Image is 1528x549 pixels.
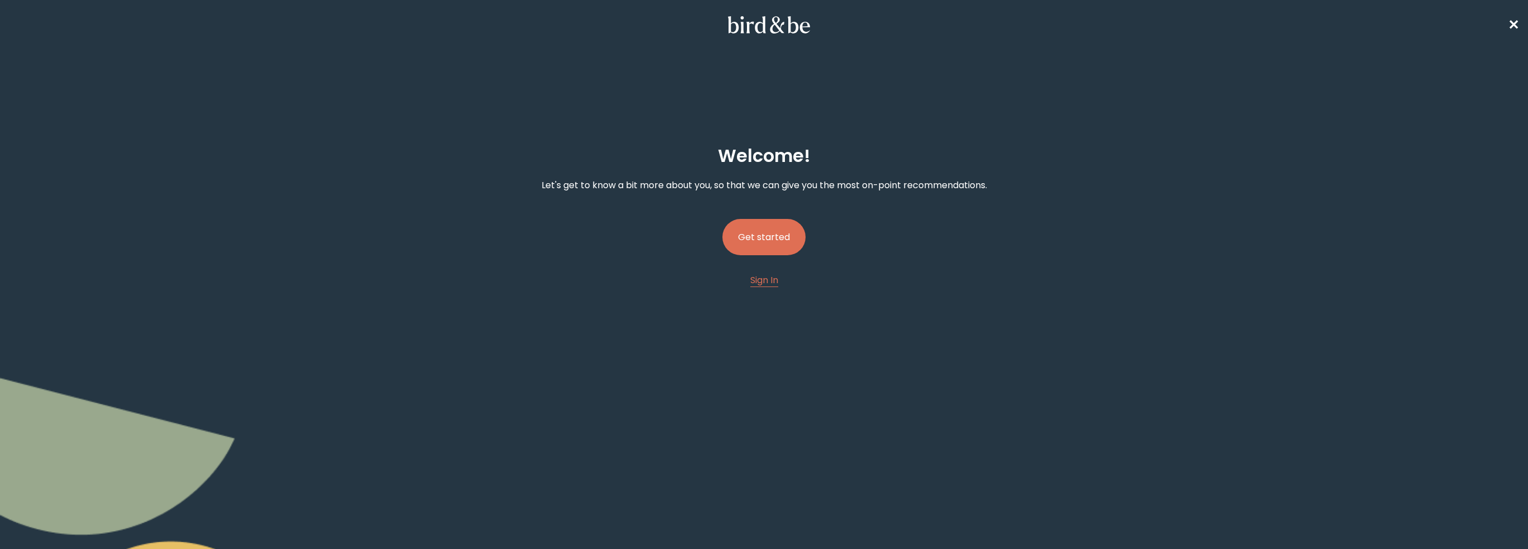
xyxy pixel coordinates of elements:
h2: Welcome ! [718,142,811,169]
iframe: Gorgias live chat messenger [1472,497,1517,538]
button: Get started [722,219,806,255]
a: Sign In [750,273,778,287]
a: Get started [722,201,806,273]
a: ✕ [1508,15,1519,35]
span: Sign In [750,274,778,287]
span: ✕ [1508,16,1519,34]
p: Let's get to know a bit more about you, so that we can give you the most on-point recommendations. [542,178,987,192]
